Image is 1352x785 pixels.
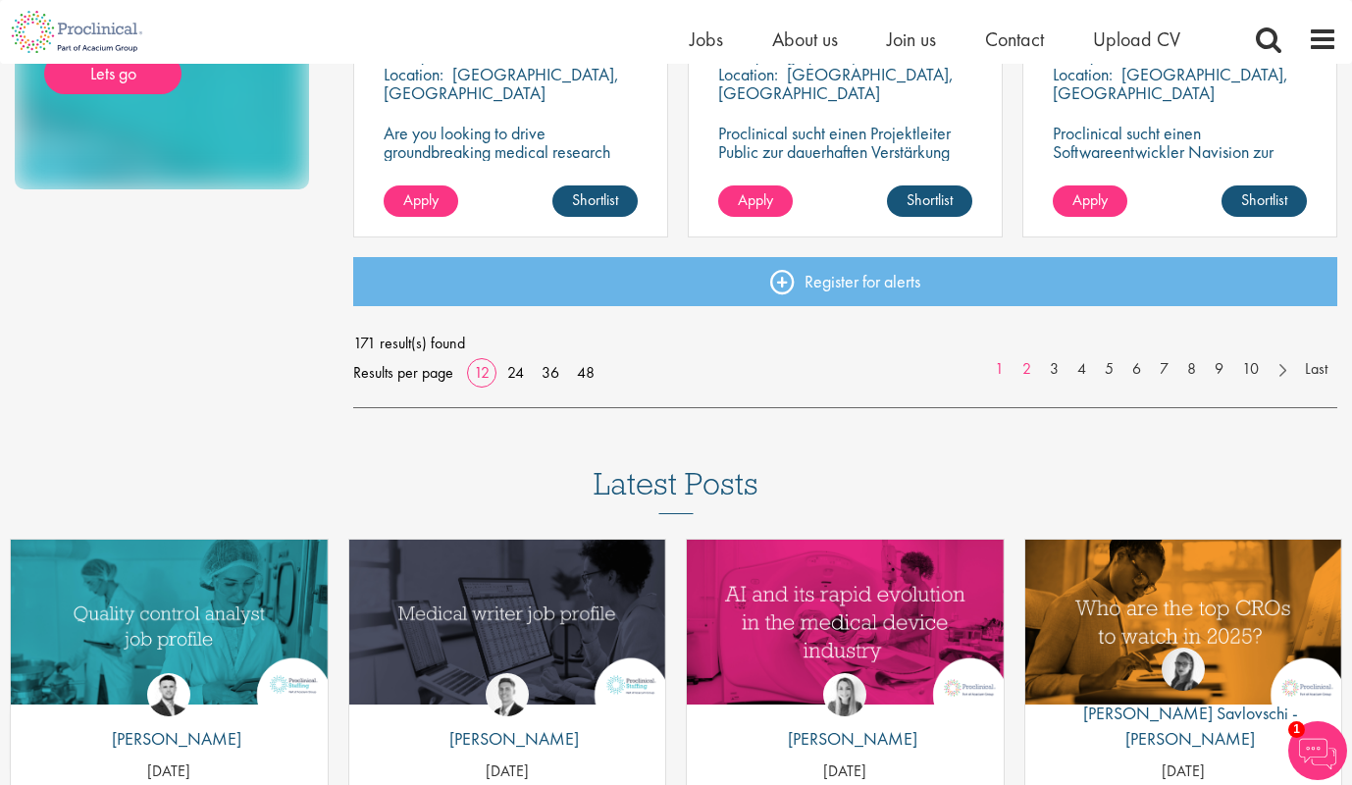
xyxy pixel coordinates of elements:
a: 5 [1095,358,1123,381]
a: Apply [384,185,458,217]
a: 7 [1150,358,1178,381]
a: Theodora Savlovschi - Wicks [PERSON_NAME] Savlovschi - [PERSON_NAME] [1025,648,1342,760]
h3: Latest Posts [594,467,758,514]
img: Hannah Burke [823,673,866,716]
p: [GEOGRAPHIC_DATA], [GEOGRAPHIC_DATA] [1053,63,1288,104]
span: Apply [1072,189,1108,210]
a: 4 [1067,358,1096,381]
a: 3 [1040,358,1068,381]
p: Proclinical sucht einen Projektleiter Public zur dauerhaften Verstärkung des Teams unseres Kunden... [718,124,972,198]
p: [DATE] [1025,760,1342,783]
img: Medical writer job profile [349,540,666,705]
span: Results per page [353,358,453,388]
p: [PERSON_NAME] [97,726,241,752]
p: [DATE] [11,760,328,783]
a: Upload CV [1093,26,1180,52]
a: 1 [985,358,1014,381]
span: Location: [718,63,778,85]
span: Apply [738,189,773,210]
a: 24 [500,362,531,383]
p: Are you looking to drive groundbreaking medical research and make a real impact-join our client a... [384,124,638,217]
p: [DATE] [349,760,666,783]
p: [PERSON_NAME] [435,726,579,752]
p: [PERSON_NAME] [773,726,917,752]
span: Location: [384,63,443,85]
a: 2 [1013,358,1041,381]
a: 48 [570,362,601,383]
p: [PERSON_NAME] Savlovschi - [PERSON_NAME] [1025,701,1342,751]
a: Contact [985,26,1044,52]
img: Chatbot [1288,721,1347,780]
img: Theodora Savlovschi - Wicks [1162,648,1205,691]
a: Register for alerts [353,257,1338,306]
a: 36 [535,362,566,383]
a: 6 [1122,358,1151,381]
img: Top 10 CROs 2025 | Proclinical [1025,540,1342,705]
a: Link to a post [1025,540,1342,713]
a: Hannah Burke [PERSON_NAME] [773,673,917,761]
span: 1 [1288,721,1305,738]
a: Last [1295,358,1337,381]
a: 8 [1177,358,1206,381]
a: Jobs [690,26,723,52]
a: Apply [1053,185,1127,217]
img: quality control analyst job profile [11,540,328,705]
a: Joshua Godden [PERSON_NAME] [97,673,241,761]
a: Shortlist [552,185,638,217]
a: Apply [718,185,793,217]
span: 171 result(s) found [353,329,1338,358]
span: Apply [403,189,439,210]
a: Link to a post [349,540,666,713]
a: Link to a post [687,540,1004,713]
a: 12 [467,362,496,383]
img: George Watson [486,673,529,716]
a: Join us [887,26,936,52]
img: Joshua Godden [147,673,190,716]
span: Location: [1053,63,1113,85]
a: About us [772,26,838,52]
p: [GEOGRAPHIC_DATA], [GEOGRAPHIC_DATA] [384,63,619,104]
a: Link to a post [11,540,328,713]
a: Lets go [44,53,182,94]
a: George Watson [PERSON_NAME] [435,673,579,761]
p: [GEOGRAPHIC_DATA], [GEOGRAPHIC_DATA] [718,63,954,104]
a: Shortlist [887,185,972,217]
p: Proclinical sucht einen Softwareentwickler Navision zur dauerhaften Verstärkung des Teams unseres... [1053,124,1307,217]
a: 9 [1205,358,1233,381]
a: Shortlist [1222,185,1307,217]
img: AI and Its Impact on the Medical Device Industry | Proclinical [687,540,1004,705]
a: 10 [1232,358,1269,381]
p: [DATE] [687,760,1004,783]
